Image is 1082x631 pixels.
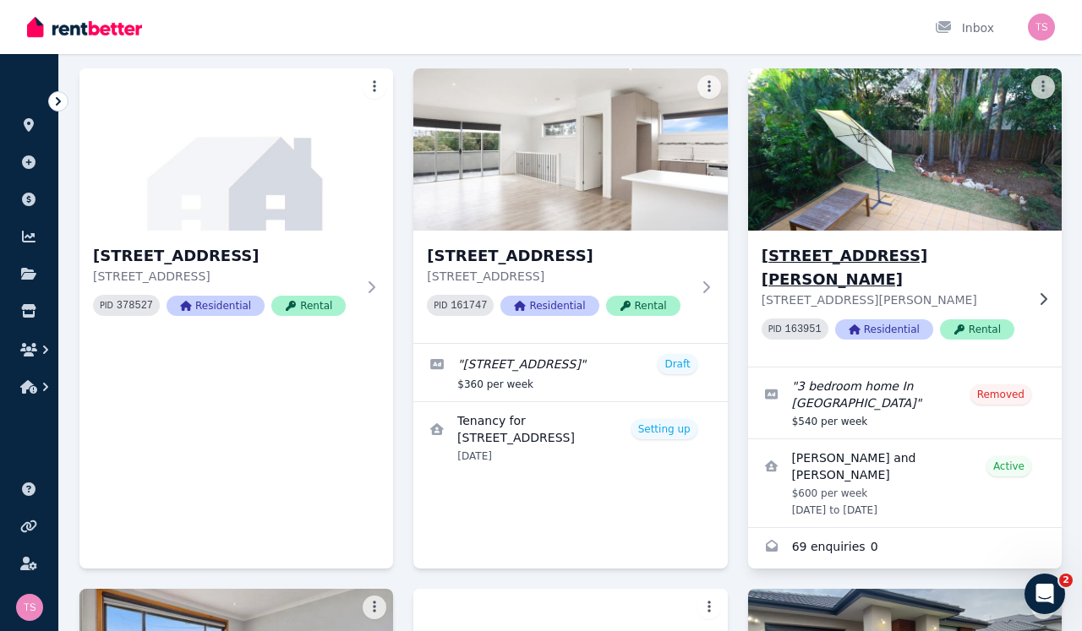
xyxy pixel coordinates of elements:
small: PID [434,301,447,310]
h3: [STREET_ADDRESS] [427,244,690,268]
a: Edit listing: 3 bedroom home In Gaythorne [748,367,1062,438]
h3: [STREET_ADDRESS][PERSON_NAME] [762,244,1025,291]
a: View details for Jazmyn and Caolin Staples [748,439,1062,527]
a: View details for Tenancy for 12A/12 Hartington Street, Glenroy [413,402,727,473]
p: [STREET_ADDRESS][PERSON_NAME] [762,291,1025,308]
button: More options [1031,75,1055,99]
img: Tarun Sharma [1028,14,1055,41]
span: Rental [606,296,680,316]
img: Tarun Sharma [16,594,43,621]
img: 8 Fifth Ave, Wilston [79,68,393,231]
div: Inbox [935,19,994,36]
span: Residential [835,319,933,340]
iframe: Intercom live chat [1025,574,1065,614]
button: More options [363,75,386,99]
a: 12A/12 Hartington Street, Glenroy[STREET_ADDRESS][STREET_ADDRESS]PID 161747ResidentialRental [413,68,727,343]
button: More options [363,596,386,619]
a: 29 Howard Street, Gaythorne[STREET_ADDRESS][PERSON_NAME][STREET_ADDRESS][PERSON_NAME]PID 163951Re... [748,68,1062,367]
button: More options [697,596,721,619]
button: More options [697,75,721,99]
img: RentBetter [27,14,142,40]
span: Rental [271,296,346,316]
a: Edit listing: 12 Hartington Street, Glenroy [413,344,727,401]
img: 12A/12 Hartington Street, Glenroy [413,68,727,231]
img: 29 Howard Street, Gaythorne [740,64,1069,235]
span: Residential [167,296,265,316]
code: 163951 [785,324,822,335]
span: Rental [940,319,1014,340]
code: 378527 [117,300,153,312]
p: [STREET_ADDRESS] [427,268,690,285]
code: 161747 [451,300,487,312]
span: Residential [500,296,598,316]
span: 2 [1059,574,1073,587]
a: 8 Fifth Ave, Wilston[STREET_ADDRESS][STREET_ADDRESS]PID 378527ResidentialRental [79,68,393,343]
small: PID [100,301,113,310]
p: [STREET_ADDRESS] [93,268,356,285]
a: Enquiries for 29 Howard Street, Gaythorne [748,528,1062,568]
small: PID [768,324,782,334]
h3: [STREET_ADDRESS] [93,244,356,268]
